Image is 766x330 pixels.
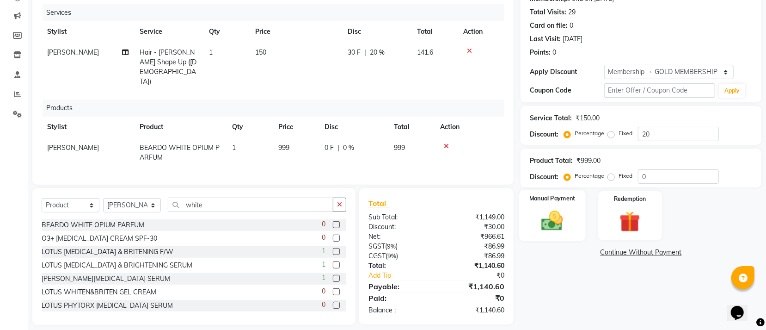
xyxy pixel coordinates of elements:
[209,48,213,56] span: 1
[42,287,156,297] div: LOTUS WHITEN&BRITEN GEL CREAM
[436,222,511,232] div: ₹30.00
[227,117,273,137] th: Qty
[232,143,236,152] span: 1
[387,243,396,250] span: 9%
[343,143,354,153] span: 0 %
[727,293,757,321] iframe: chat widget
[140,143,220,162] span: BEARDO WHITE OPIUM PARFUM
[322,219,325,229] span: 0
[255,48,266,56] span: 150
[42,220,144,230] div: BEARDO WHITE OPIUM PARFUM
[575,172,604,180] label: Percentage
[42,247,173,257] div: LOTUS [MEDICAL_DATA] & BRITENING F/W
[458,21,504,42] th: Action
[604,83,715,98] input: Enter Offer / Coupon Code
[250,21,342,42] th: Price
[43,4,511,21] div: Services
[362,222,436,232] div: Discount:
[530,172,558,182] div: Discount:
[364,48,366,57] span: |
[563,34,582,44] div: [DATE]
[325,143,334,153] span: 0 F
[522,248,760,257] a: Continue Without Payment
[530,48,551,57] div: Points:
[614,195,646,203] label: Redemption
[394,143,405,152] span: 999
[42,301,173,311] div: LOTUS PHYTORX [MEDICAL_DATA] SERUM
[203,21,250,42] th: Qty
[322,233,325,243] span: 0
[570,21,573,31] div: 0
[362,242,436,251] div: ( )
[530,113,572,123] div: Service Total:
[387,252,396,260] span: 9%
[436,212,511,222] div: ₹1,149.00
[362,212,436,222] div: Sub Total:
[362,305,436,315] div: Balance :
[348,48,361,57] span: 30 F
[436,293,511,304] div: ₹0
[530,34,561,44] div: Last Visit:
[613,209,647,235] img: _gift.svg
[368,252,386,260] span: CGST
[719,84,745,98] button: Apply
[362,293,436,304] div: Paid:
[362,232,436,242] div: Net:
[575,129,604,137] label: Percentage
[362,261,436,271] div: Total:
[436,281,511,292] div: ₹1,140.60
[273,117,319,137] th: Price
[42,274,170,284] div: [PERSON_NAME][MEDICAL_DATA] SERUM
[530,21,568,31] div: Card on file:
[552,48,556,57] div: 0
[43,100,511,117] div: Products
[362,251,436,261] div: ( )
[619,172,632,180] label: Fixed
[436,232,511,242] div: ₹966.61
[529,194,576,203] label: Manual Payment
[42,117,134,137] th: Stylist
[449,271,511,280] div: ₹0
[370,48,385,57] span: 20 %
[436,305,511,315] div: ₹1,140.60
[140,48,196,86] span: Hair - [PERSON_NAME] Shape Up ([DEMOGRAPHIC_DATA])
[322,260,325,269] span: 1
[576,156,601,166] div: ₹999.00
[530,67,604,77] div: Apply Discount
[322,273,325,283] span: 1
[436,242,511,251] div: ₹86.99
[47,143,99,152] span: [PERSON_NAME]
[47,48,99,56] span: [PERSON_NAME]
[278,143,289,152] span: 999
[368,199,390,208] span: Total
[322,286,325,296] span: 0
[568,7,576,17] div: 29
[337,143,339,153] span: |
[530,156,573,166] div: Product Total:
[417,48,433,56] span: 141.6
[319,117,388,137] th: Disc
[411,21,458,42] th: Total
[436,251,511,261] div: ₹86.99
[436,261,511,271] div: ₹1,140.60
[168,198,333,212] input: Search or Scan
[435,117,504,137] th: Action
[42,234,157,243] div: O3+ [MEDICAL_DATA] CREAM SPF-30
[362,281,436,292] div: Payable:
[342,21,411,42] th: Disc
[530,130,558,139] div: Discount:
[368,242,385,250] span: SGST
[42,261,192,270] div: LOTUS [MEDICAL_DATA] & BRIGHTENING SERUM
[42,21,134,42] th: Stylist
[134,21,203,42] th: Service
[530,86,604,95] div: Coupon Code
[134,117,227,137] th: Product
[322,300,325,310] span: 0
[362,271,449,280] a: Add Tip
[322,246,325,256] span: 1
[619,129,632,137] label: Fixed
[388,117,435,137] th: Total
[535,208,570,233] img: _cash.svg
[530,7,566,17] div: Total Visits:
[576,113,600,123] div: ₹150.00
